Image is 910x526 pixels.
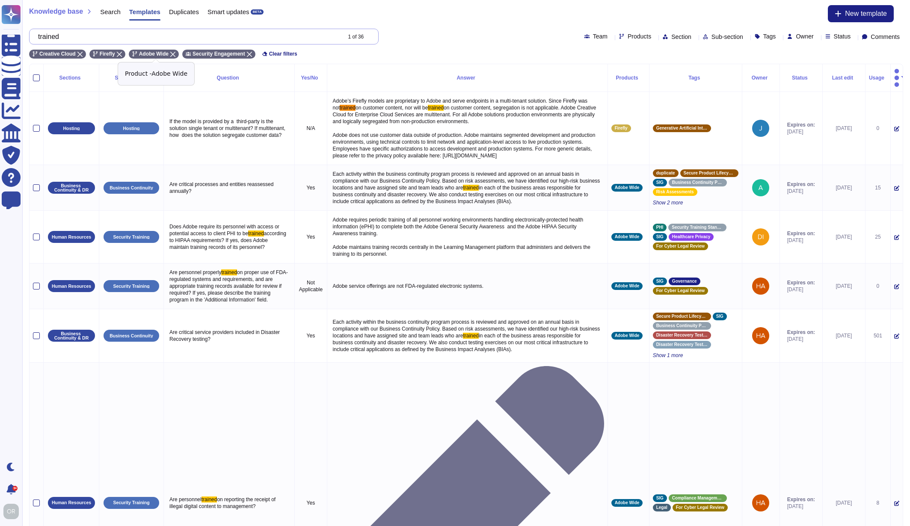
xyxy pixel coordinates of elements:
span: Legal [656,505,667,510]
span: [DATE] [787,286,815,293]
img: user [752,494,769,511]
span: Generative Artificial Intelligence [656,126,708,130]
div: Usage [869,75,887,80]
span: trained [463,333,479,339]
span: trained [428,105,444,111]
span: Adobe Wide [615,284,640,288]
span: Are personnel [169,496,202,502]
div: BETA [251,9,263,15]
span: [DATE] [787,237,815,244]
span: Secure Product Lifecycle Standard [656,314,708,319]
span: Show 2 more [653,199,738,206]
span: Adobe Wide [139,51,169,56]
div: [DATE] [826,283,862,290]
span: Owner [796,33,813,39]
span: Tags [763,33,776,39]
div: Status [783,75,819,80]
div: 9+ [12,486,18,491]
span: Status [834,33,851,39]
span: Compliance Management [672,496,723,500]
span: Each activity within the business continuity program process is reviewed and approved on an annua... [333,319,602,339]
p: Human Resources [52,500,91,505]
span: Governance [672,279,697,284]
span: Business Continuity Policy [656,324,708,328]
div: 0 [869,125,887,132]
div: [DATE] [826,499,862,506]
div: Products [611,75,646,80]
p: Business Continuity [110,334,153,338]
span: Expires on: [787,181,815,188]
span: trained [221,269,237,275]
span: on customer content, segregation is not applicable. Adobe Creative Cloud for Enterprise Cloud Ser... [333,105,598,159]
p: Adobe service offerings are not FDA-regulated electronic systems. [331,281,604,292]
p: Security Training [113,500,149,505]
span: Adobe Wide [615,334,640,338]
img: user [752,228,769,245]
p: Business Continuity [110,186,153,190]
span: Adobe Wide [615,186,640,190]
p: Not Applicable [298,279,323,293]
img: user [752,179,769,196]
div: Last edit [826,75,862,80]
div: Tags [653,75,738,80]
p: Are critical processes and entities reassessed annually? [167,179,291,197]
span: [DATE] [787,188,815,195]
span: [DATE] [787,128,815,135]
div: 15 [869,184,887,191]
span: Creative Cloud [39,51,76,56]
span: Healthcare Privacy [672,235,711,239]
span: trained [248,230,264,236]
p: Yes [298,184,323,191]
span: Business Continuity Policy [672,180,723,185]
span: Expires on: [787,230,815,237]
div: Subsections [103,75,160,80]
span: Search [100,9,121,15]
p: Adobe requires periodic training of all personnel working environments handling electronically-pr... [331,214,604,260]
p: Yes [298,233,323,240]
img: user [752,278,769,295]
span: Comments [871,34,900,40]
span: Expires on: [787,121,815,128]
span: SIG [656,496,664,500]
span: duplicate [656,171,675,175]
span: Knowledge base [29,8,83,15]
p: Security Training [113,235,149,239]
span: Firefly [100,51,115,56]
span: Team [593,33,608,39]
span: [DATE] [787,336,815,343]
span: SIG [656,235,664,239]
div: 1 of 36 [348,34,364,39]
div: Owner [746,75,776,80]
span: Sub-section [711,34,743,40]
p: Hosting [123,126,139,131]
span: Adobe Wide [615,235,640,239]
span: Secure Product Lifecycle Standard [684,171,735,175]
p: Hosting [63,126,80,131]
div: Sections [47,75,95,80]
span: For Cyber Legal Review [656,244,705,248]
span: on proper use of FDA-regulated systems and requirements, and are appropriate training records ava... [169,269,288,303]
span: on customer content, nor will be [356,105,428,111]
span: Products [628,33,651,39]
div: Product - Adobe Wide [118,62,194,85]
div: [DATE] [826,233,862,240]
p: N/A [298,125,323,132]
span: Show 1 more [653,352,738,359]
p: Business Continuity & DR [51,331,92,340]
p: If the model is provided by a third-party is the solution single tenant or multitenant? If multit... [167,116,291,141]
span: Adobe Wide [615,501,640,505]
span: [DATE] [787,503,815,510]
span: Firefly [615,126,628,130]
div: [DATE] [826,184,862,191]
span: on reporting the receipt of illegal digital content to management? [169,496,277,509]
span: Clear filters [269,51,297,56]
span: SIG [656,279,664,284]
span: New template [845,10,887,17]
span: Section [671,34,691,40]
p: Yes [298,332,323,339]
img: user [752,120,769,137]
div: [DATE] [826,332,862,339]
span: Expires on: [787,279,815,286]
p: Yes [298,499,323,506]
span: Does Adobe require its personnel with access or potential access to client PHI to be [169,224,281,236]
